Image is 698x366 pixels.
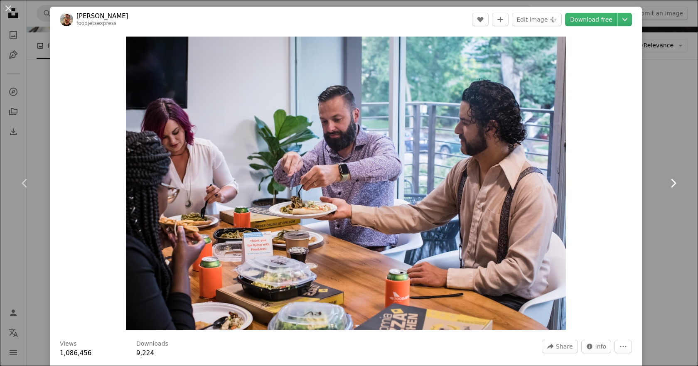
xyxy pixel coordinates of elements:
[126,37,566,330] img: man sits near woman
[472,13,489,26] button: Like
[126,37,566,330] button: Zoom in on this image
[565,13,617,26] a: Download free
[60,340,77,348] h3: Views
[581,340,612,353] button: Stats about this image
[556,340,573,353] span: Share
[60,13,73,26] img: Go to logan jeffrey's profile
[542,340,578,353] button: Share this image
[136,349,154,357] span: 9,224
[76,12,128,20] a: [PERSON_NAME]
[614,340,632,353] button: More Actions
[595,340,607,353] span: Info
[512,13,562,26] button: Edit image
[618,13,632,26] button: Choose download size
[492,13,509,26] button: Add to Collection
[76,20,116,26] a: foodjetsexpress
[136,340,168,348] h3: Downloads
[60,349,91,357] span: 1,086,456
[648,143,698,223] a: Next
